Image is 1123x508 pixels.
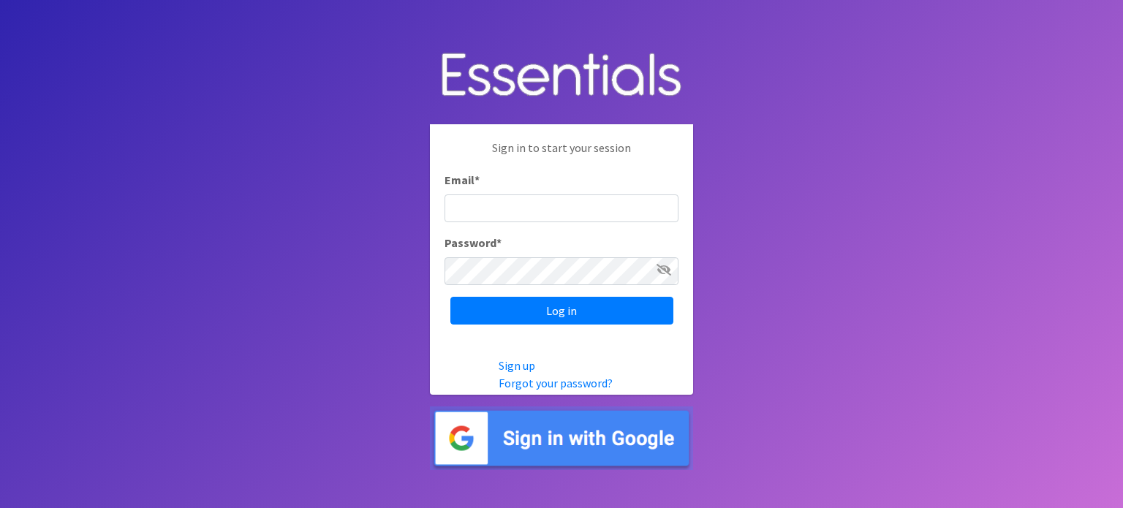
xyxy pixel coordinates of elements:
[445,234,502,251] label: Password
[430,38,693,113] img: Human Essentials
[445,139,678,171] p: Sign in to start your session
[499,358,535,373] a: Sign up
[430,406,693,470] img: Sign in with Google
[445,171,480,189] label: Email
[474,173,480,187] abbr: required
[450,297,673,325] input: Log in
[499,376,613,390] a: Forgot your password?
[496,235,502,250] abbr: required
